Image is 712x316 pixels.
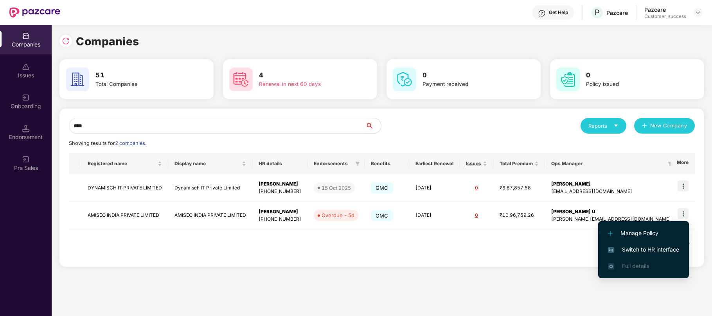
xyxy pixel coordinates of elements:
span: Switch to HR interface [608,245,679,254]
div: Overdue - 5d [322,211,354,219]
span: GMC [371,182,393,193]
h3: 51 [95,70,188,80]
div: [PHONE_NUMBER] [259,216,301,223]
span: plus [642,123,647,129]
span: Total Premium [500,161,533,167]
div: Policy issued [586,80,678,88]
img: svg+xml;base64,PHN2ZyB4bWxucz0iaHR0cDovL3d3dy53My5vcmcvMjAwMC9zdmciIHdpZHRoPSIxNiIgaGVpZ2h0PSIxNi... [608,247,614,253]
div: [PERSON_NAME] U [551,208,671,216]
h3: 0 [423,70,515,80]
th: HR details [252,153,307,174]
span: Ops Manager [551,161,665,167]
img: svg+xml;base64,PHN2ZyB4bWxucz0iaHR0cDovL3d3dy53My5vcmcvMjAwMC9zdmciIHdpZHRoPSI2MCIgaGVpZ2h0PSI2MC... [556,68,580,91]
img: svg+xml;base64,PHN2ZyBpZD0iRHJvcGRvd24tMzJ4MzIiIHhtbG5zPSJodHRwOi8vd3d3LnczLm9yZy8yMDAwL3N2ZyIgd2... [695,9,701,16]
div: [PERSON_NAME] [259,180,301,188]
button: search [365,118,381,134]
th: Issues [460,153,493,174]
img: svg+xml;base64,PHN2ZyB4bWxucz0iaHR0cDovL3d3dy53My5vcmcvMjAwMC9zdmciIHdpZHRoPSIxNi4zNjMiIGhlaWdodD... [608,263,614,270]
span: filter [354,159,361,168]
td: AMISEQ INDIA PRIVATE LIMITED [81,202,168,230]
div: Reports [588,122,619,130]
span: Showing results for [69,140,146,146]
span: GMC [371,210,393,221]
span: Full details [622,262,649,269]
span: New Company [650,122,687,130]
span: Issues [466,161,481,167]
th: Display name [168,153,252,174]
div: 0 [466,212,487,219]
div: [PERSON_NAME] [551,180,671,188]
img: svg+xml;base64,PHN2ZyB4bWxucz0iaHR0cDovL3d3dy53My5vcmcvMjAwMC9zdmciIHdpZHRoPSI2MCIgaGVpZ2h0PSI2MC... [393,68,416,91]
img: svg+xml;base64,PHN2ZyBpZD0iSXNzdWVzX2Rpc2FibGVkIiB4bWxucz0iaHR0cDovL3d3dy53My5vcmcvMjAwMC9zdmciIH... [22,63,30,71]
span: Manage Policy [608,229,679,237]
div: [EMAIL_ADDRESS][DOMAIN_NAME] [551,188,671,195]
img: svg+xml;base64,PHN2ZyB4bWxucz0iaHR0cDovL3d3dy53My5vcmcvMjAwMC9zdmciIHdpZHRoPSI2MCIgaGVpZ2h0PSI2MC... [66,68,89,91]
td: Dynamisch IT Private Limited [168,174,252,202]
div: 15 Oct 2025 [322,184,351,192]
div: Pazcare [606,9,628,16]
span: filter [355,161,360,166]
div: Customer_success [644,13,686,20]
span: Display name [174,161,240,167]
span: Endorsements [314,161,352,167]
img: icon [678,208,689,219]
img: icon [678,180,689,191]
td: [DATE] [409,174,460,202]
span: caret-down [613,123,619,128]
div: [PERSON_NAME][EMAIL_ADDRESS][DOMAIN_NAME] [551,216,671,223]
th: More [671,153,695,174]
div: ₹10,96,759.26 [500,212,539,219]
span: search [365,123,381,129]
img: svg+xml;base64,PHN2ZyBpZD0iSGVscC0zMngzMiIgeG1sbnM9Imh0dHA6Ly93d3cudzMub3JnLzIwMDAvc3ZnIiB3aWR0aD... [538,9,546,17]
span: Registered name [88,161,156,167]
h3: 0 [586,70,678,80]
div: Total Companies [95,80,188,88]
img: svg+xml;base64,PHN2ZyB4bWxucz0iaHR0cDovL3d3dy53My5vcmcvMjAwMC9zdmciIHdpZHRoPSIxMi4yMDEiIGhlaWdodD... [608,231,613,236]
img: svg+xml;base64,PHN2ZyB3aWR0aD0iMjAiIGhlaWdodD0iMjAiIHZpZXdCb3g9IjAgMCAyMCAyMCIgZmlsbD0ibm9uZSIgeG... [22,155,30,163]
span: P [595,8,600,17]
div: Renewal in next 60 days [259,80,351,88]
img: svg+xml;base64,PHN2ZyBpZD0iQ29tcGFuaWVzIiB4bWxucz0iaHR0cDovL3d3dy53My5vcmcvMjAwMC9zdmciIHdpZHRoPS... [22,32,30,40]
div: ₹6,67,857.58 [500,184,539,192]
div: Get Help [549,9,568,16]
th: Earliest Renewal [409,153,460,174]
h1: Companies [76,33,139,50]
img: svg+xml;base64,PHN2ZyBpZD0iUmVsb2FkLTMyeDMyIiB4bWxucz0iaHR0cDovL3d3dy53My5vcmcvMjAwMC9zdmciIHdpZH... [62,37,70,45]
th: Registered name [81,153,168,174]
th: Total Premium [493,153,545,174]
img: svg+xml;base64,PHN2ZyB4bWxucz0iaHR0cDovL3d3dy53My5vcmcvMjAwMC9zdmciIHdpZHRoPSI2MCIgaGVpZ2h0PSI2MC... [229,68,253,91]
div: [PHONE_NUMBER] [259,188,301,195]
button: plusNew Company [634,118,695,134]
div: Payment received [423,80,515,88]
td: [DATE] [409,202,460,230]
h3: 4 [259,70,351,80]
div: Pazcare [644,6,686,13]
div: 0 [466,184,487,192]
td: AMISEQ INDIA PRIVATE LIMITED [168,202,252,230]
span: filter [668,161,672,166]
span: filter [666,159,674,168]
div: [PERSON_NAME] [259,208,301,216]
img: svg+xml;base64,PHN2ZyB3aWR0aD0iMTQuNSIgaGVpZ2h0PSIxNC41IiB2aWV3Qm94PSIwIDAgMTYgMTYiIGZpbGw9Im5vbm... [22,125,30,132]
img: New Pazcare Logo [9,7,60,18]
img: svg+xml;base64,PHN2ZyB3aWR0aD0iMjAiIGhlaWdodD0iMjAiIHZpZXdCb3g9IjAgMCAyMCAyMCIgZmlsbD0ibm9uZSIgeG... [22,94,30,102]
th: Benefits [365,153,409,174]
span: 2 companies. [115,140,146,146]
td: DYNAMISCH IT PRIVATE LIMITED [81,174,168,202]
